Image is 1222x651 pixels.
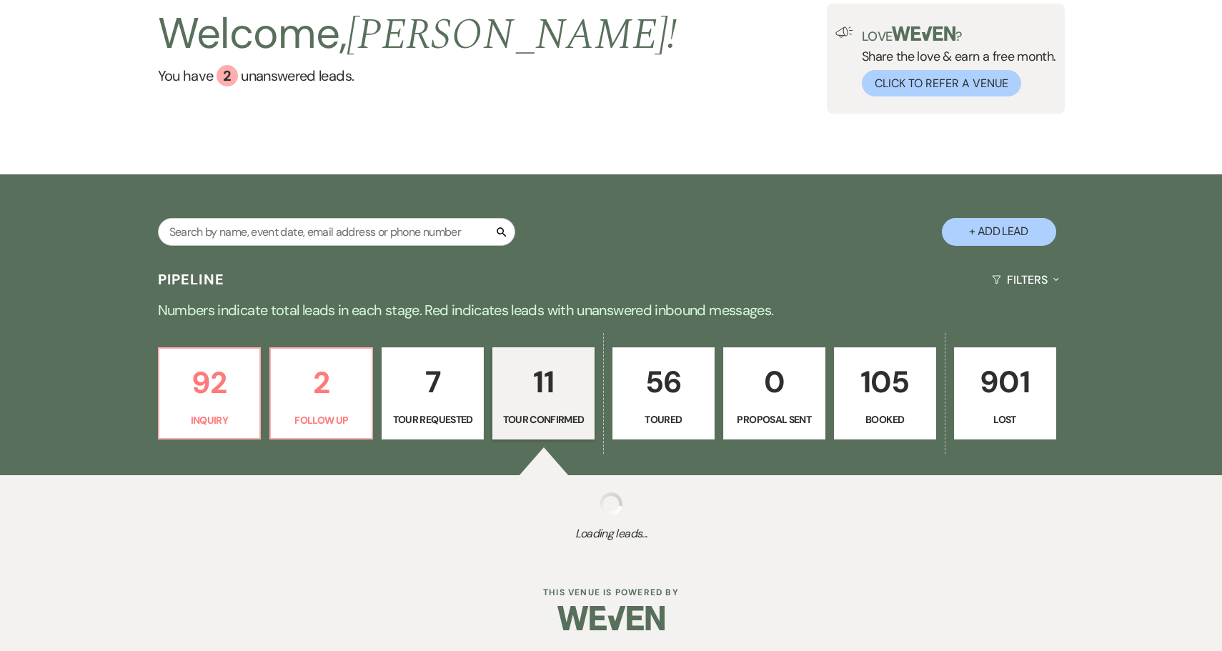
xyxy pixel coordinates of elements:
button: + Add Lead [942,218,1056,246]
img: Weven Logo [557,593,665,643]
a: You have 2 unanswered leads. [158,65,677,86]
a: 2Follow Up [269,347,373,440]
p: 7 [391,358,475,406]
p: 92 [168,359,252,407]
h3: Pipeline [158,269,225,289]
span: [PERSON_NAME] ! [347,2,677,68]
span: Loading leads... [61,525,1161,542]
p: Lost [963,412,1047,427]
input: Search by name, event date, email address or phone number [158,218,515,246]
p: 901 [963,358,1047,406]
p: 2 [279,359,363,407]
img: loud-speaker-illustration.svg [835,26,853,38]
p: Tour Confirmed [502,412,585,427]
button: Filters [986,261,1064,299]
img: loading spinner [600,492,622,515]
a: 92Inquiry [158,347,262,440]
p: Love ? [862,26,1056,43]
p: Inquiry [168,412,252,428]
div: 2 [217,65,238,86]
a: 105Booked [834,347,936,440]
button: Click to Refer a Venue [862,70,1021,96]
div: Share the love & earn a free month. [853,26,1056,96]
p: 105 [843,358,927,406]
h2: Welcome, [158,4,677,65]
img: weven-logo-green.svg [892,26,955,41]
p: Proposal Sent [732,412,816,427]
p: 56 [622,358,705,406]
a: 56Toured [612,347,715,440]
p: 11 [502,358,585,406]
a: 7Tour Requested [382,347,484,440]
p: 0 [732,358,816,406]
p: Numbers indicate total leads in each stage. Red indicates leads with unanswered inbound messages. [96,299,1126,322]
a: 0Proposal Sent [723,347,825,440]
p: Toured [622,412,705,427]
p: Follow Up [279,412,363,428]
a: 901Lost [954,347,1056,440]
a: 11Tour Confirmed [492,347,595,440]
p: Tour Requested [391,412,475,427]
p: Booked [843,412,927,427]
